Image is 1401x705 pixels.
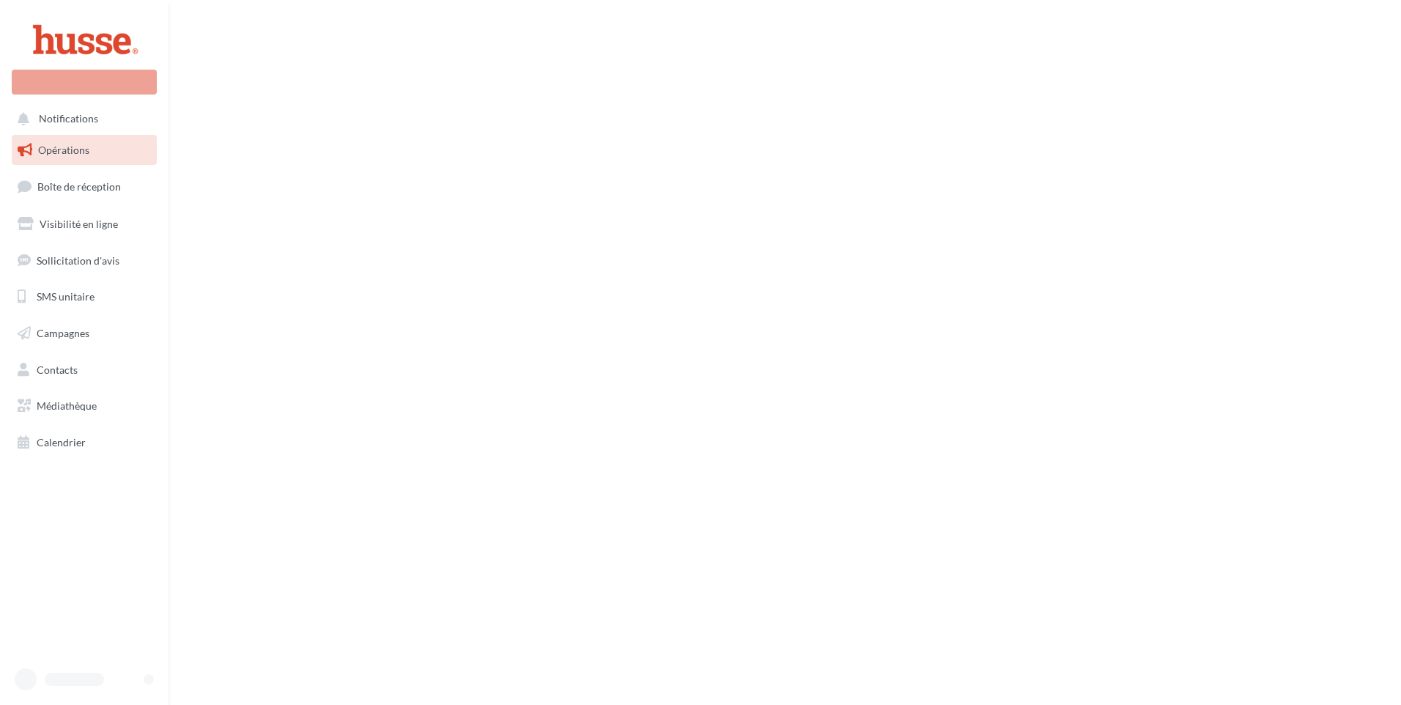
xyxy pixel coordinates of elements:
a: Boîte de réception [9,171,160,202]
span: Campagnes [37,327,89,339]
span: Visibilité en ligne [40,218,118,230]
span: Notifications [39,113,98,125]
a: SMS unitaire [9,281,160,312]
span: Boîte de réception [37,180,121,193]
span: SMS unitaire [37,290,95,303]
span: Opérations [38,144,89,156]
span: Calendrier [37,436,86,449]
a: Opérations [9,135,160,166]
a: Contacts [9,355,160,385]
div: Nouvelle campagne [12,70,157,95]
a: Médiathèque [9,391,160,421]
a: Visibilité en ligne [9,209,160,240]
span: Sollicitation d'avis [37,254,119,266]
span: Contacts [37,363,78,376]
span: Médiathèque [37,399,97,412]
a: Campagnes [9,318,160,349]
a: Calendrier [9,427,160,458]
a: Sollicitation d'avis [9,246,160,276]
